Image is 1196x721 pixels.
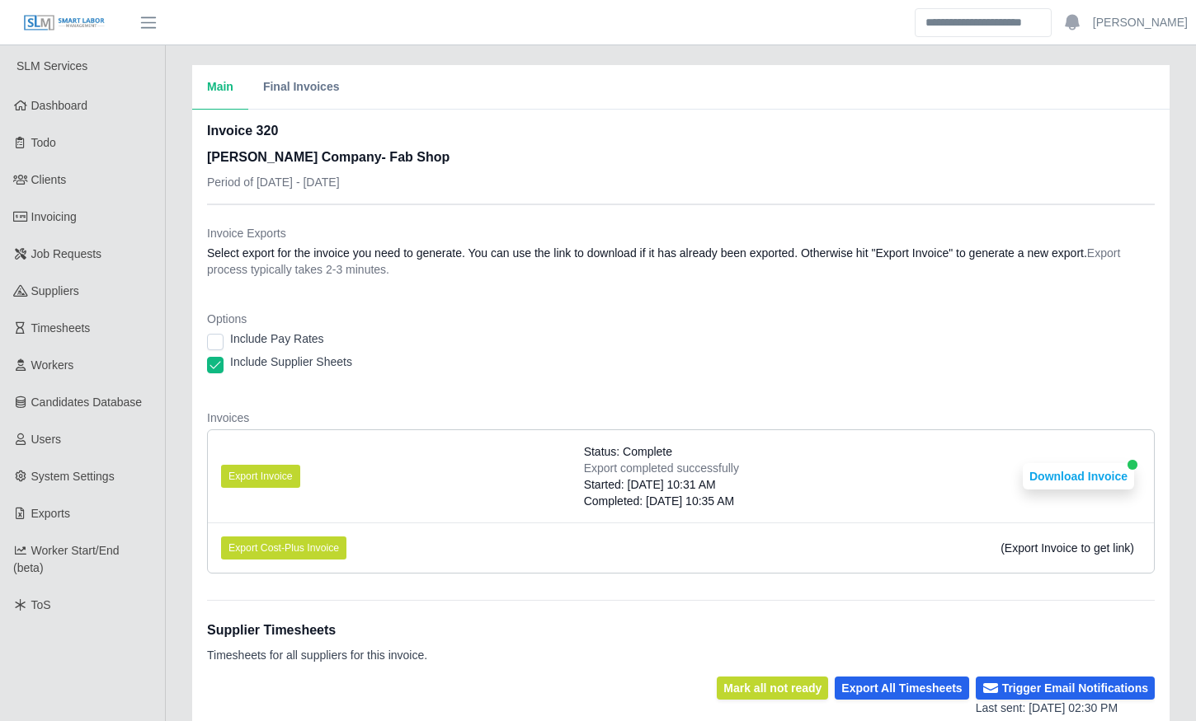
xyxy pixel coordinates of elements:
div: Export completed successfully [584,460,739,476]
button: Trigger Email Notifications [976,677,1155,700]
h1: Supplier Timesheets [207,620,427,640]
label: Include Pay Rates [230,330,324,347]
h2: Invoice 320 [207,121,450,141]
span: Job Requests [31,247,102,260]
button: Export Invoice [221,465,300,488]
span: Dashboard [31,99,88,112]
p: Timesheets for all suppliers for this invoice. [207,647,427,663]
span: (Export Invoice to get link) [1001,541,1134,555]
span: Suppliers [31,284,79,297]
span: Exports [31,507,70,520]
a: Download Invoice [1023,470,1134,483]
span: Worker Start/End (beta) [13,544,120,574]
button: Mark all not ready [717,677,828,700]
dt: Invoice Exports [207,225,1155,241]
span: Workers [31,358,74,372]
h3: [PERSON_NAME] Company- Fab Shop [207,147,450,167]
button: Export All Timesheets [835,677,968,700]
dt: Options [207,311,1155,327]
span: System Settings [31,470,115,483]
input: Search [915,8,1052,37]
img: SLM Logo [23,14,106,32]
span: Candidates Database [31,396,143,409]
label: Include Supplier Sheets [230,353,352,370]
div: Completed: [DATE] 10:35 AM [584,493,739,509]
button: Download Invoice [1023,463,1134,489]
span: ToS [31,598,51,611]
span: Timesheets [31,321,91,335]
span: Todo [31,136,56,149]
div: Started: [DATE] 10:31 AM [584,476,739,493]
dd: Select export for the invoice you need to generate. You can use the link to download if it has al... [207,245,1155,278]
span: Status: Complete [584,443,672,460]
div: Last sent: [DATE] 02:30 PM [976,700,1155,717]
p: Period of [DATE] - [DATE] [207,174,450,190]
dt: Invoices [207,410,1155,426]
span: Invoicing [31,210,77,223]
button: Main [192,65,248,110]
button: Export Cost-Plus Invoice [221,536,346,559]
span: SLM Services [16,59,87,73]
span: Clients [31,173,67,186]
a: [PERSON_NAME] [1093,14,1188,31]
button: Final Invoices [248,65,355,110]
span: Users [31,433,62,446]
